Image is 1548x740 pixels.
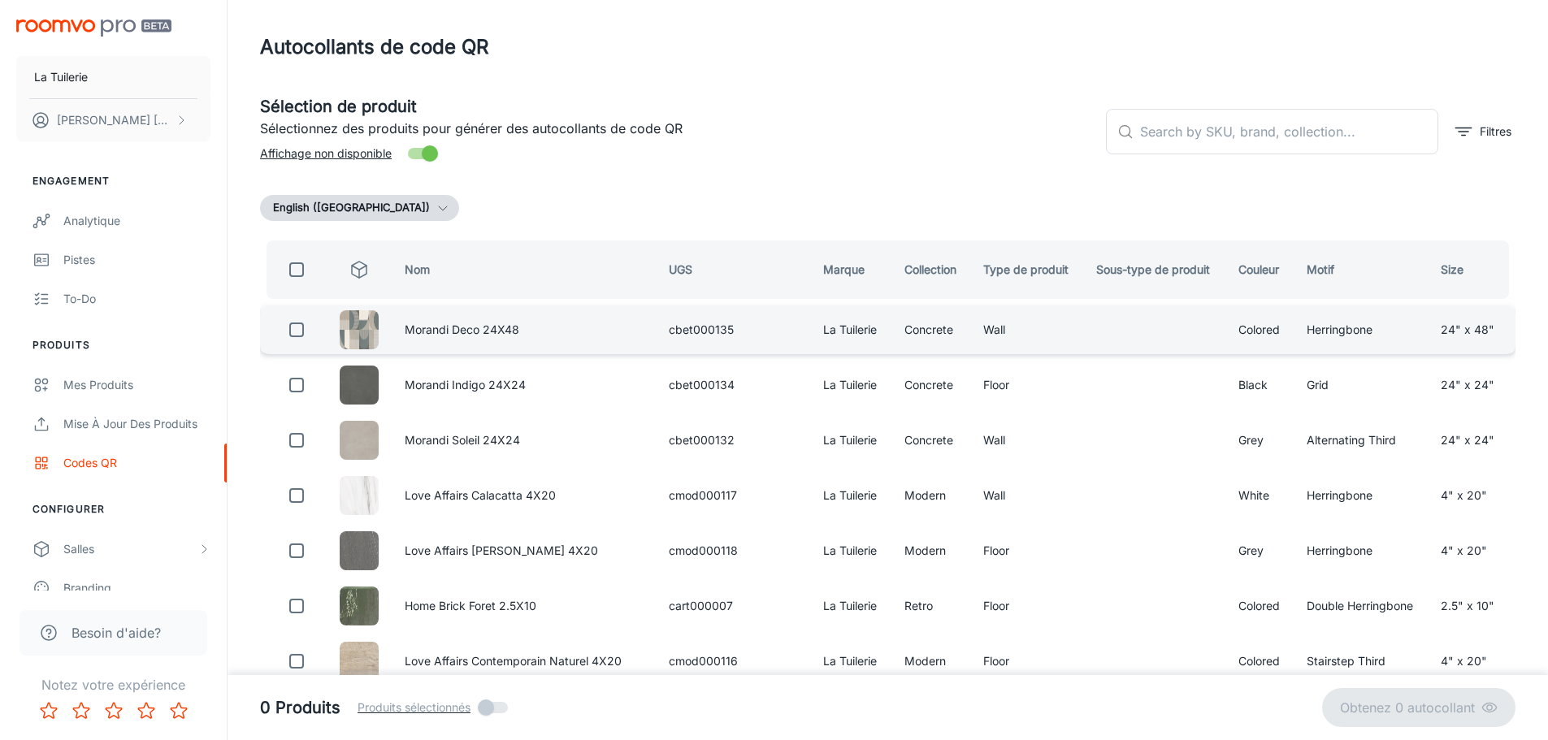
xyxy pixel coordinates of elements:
td: cmod000116 [656,637,810,686]
td: La Tuilerie [810,361,891,409]
p: Filtres [1480,123,1511,141]
td: 4" x 20" [1428,637,1515,686]
h5: Sélection de produit [260,94,1093,119]
td: 24" x 48" [1428,305,1515,354]
td: Morandi Deco 24X48 [392,305,656,354]
td: Alternating Third [1294,416,1428,465]
td: Concrete [891,416,970,465]
button: [PERSON_NAME] [PERSON_NAME] [16,99,210,141]
td: Herringbone [1294,305,1428,354]
button: Rate 3 star [98,695,130,727]
button: Rate 4 star [130,695,163,727]
td: La Tuilerie [810,637,891,686]
span: Besoin d'aide? [72,623,161,643]
td: Colored [1225,305,1294,354]
button: Rate 2 star [65,695,98,727]
button: filter [1451,119,1515,145]
td: La Tuilerie [810,526,891,575]
td: Grey [1225,416,1294,465]
td: La Tuilerie [810,416,891,465]
p: Notez votre expérience [13,675,214,695]
div: Branding [63,579,210,597]
input: Search by SKU, brand, collection... [1140,109,1438,154]
td: Colored [1225,637,1294,686]
td: White [1225,471,1294,520]
div: Codes QR [63,454,210,472]
td: Wall [970,471,1083,520]
th: Motif [1294,240,1428,299]
p: La Tuilerie [34,68,88,86]
td: Love Affairs Calacatta 4X20 [392,471,656,520]
td: 4" x 20" [1428,471,1515,520]
span: Produits sélectionnés [358,699,470,716]
td: Floor [970,361,1083,409]
th: Size [1428,240,1515,299]
td: Stairstep Third [1294,637,1428,686]
button: Rate 1 star [33,695,65,727]
td: cbet000132 [656,416,810,465]
div: Analytique [63,212,210,230]
td: Modern [891,637,970,686]
th: Type de produit [970,240,1083,299]
td: Herringbone [1294,526,1428,575]
button: Rate 5 star [163,695,195,727]
td: La Tuilerie [810,471,891,520]
td: 2.5" x 10" [1428,582,1515,630]
td: Wall [970,305,1083,354]
td: cart000007 [656,582,810,630]
p: Sélectionnez des produits pour générer des autocollants de code QR [260,119,1093,138]
th: Couleur [1225,240,1294,299]
td: Floor [970,637,1083,686]
td: Colored [1225,582,1294,630]
div: Salles [63,540,197,558]
td: Herringbone [1294,471,1428,520]
td: Concrete [891,361,970,409]
th: Collection [891,240,970,299]
div: Mes produits [63,376,210,394]
td: Retro [891,582,970,630]
h1: Autocollants de code QR [260,32,488,62]
td: cbet000134 [656,361,810,409]
td: Wall [970,416,1083,465]
td: Grey [1225,526,1294,575]
td: La Tuilerie [810,305,891,354]
td: Morandi Soleil 24X24 [392,416,656,465]
button: English ([GEOGRAPHIC_DATA]) [260,195,459,221]
div: Mise à jour des produits [63,415,210,433]
td: Love Affairs Contemporain Naturel 4X20 [392,637,656,686]
div: To-do [63,290,210,308]
td: cbet000135 [656,305,810,354]
td: Floor [970,526,1083,575]
td: Double Herringbone [1294,582,1428,630]
td: Love Affairs [PERSON_NAME] 4X20 [392,526,656,575]
div: pistes [63,251,210,269]
td: 4" x 20" [1428,526,1515,575]
td: Morandi Indigo 24X24 [392,361,656,409]
th: Sous-type de produit [1083,240,1225,299]
th: Marque [810,240,891,299]
th: UGS [656,240,810,299]
th: Nom [392,240,656,299]
td: Floor [970,582,1083,630]
td: Modern [891,526,970,575]
p: [PERSON_NAME] [PERSON_NAME] [57,111,171,129]
td: Modern [891,471,970,520]
td: cmod000117 [656,471,810,520]
td: Concrete [891,305,970,354]
td: 24" x 24" [1428,361,1515,409]
td: Home Brick Foret 2.5X10 [392,582,656,630]
h5: 0 Produits [260,695,340,720]
button: La Tuilerie [16,56,210,98]
td: Black [1225,361,1294,409]
img: Roomvo PRO Beta [16,19,171,37]
td: Grid [1294,361,1428,409]
span: Affichage non disponible [260,145,392,162]
td: 24" x 24" [1428,416,1515,465]
td: La Tuilerie [810,582,891,630]
td: cmod000118 [656,526,810,575]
